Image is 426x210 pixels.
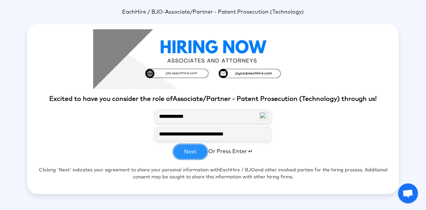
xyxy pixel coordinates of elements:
span: Or Press Enter ↵ [208,149,253,154]
a: Open chat [398,183,418,203]
span: EachHire / BJO [122,9,163,15]
p: Clicking 'Next' indicates your agreement to share your personal information with and other involv... [27,159,399,189]
p: - [27,8,399,16]
button: Next [174,145,207,159]
p: Excited to have you consider the role of [27,95,399,104]
span: Associate/Partner - Patent Prosecution (Technology) through us! [173,96,377,102]
img: npw-badge-icon-locked.svg [260,112,268,120]
span: EachHire / BJO [220,168,255,172]
span: Associate/Partner - Patent Prosecution (Technology) [165,9,304,15]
